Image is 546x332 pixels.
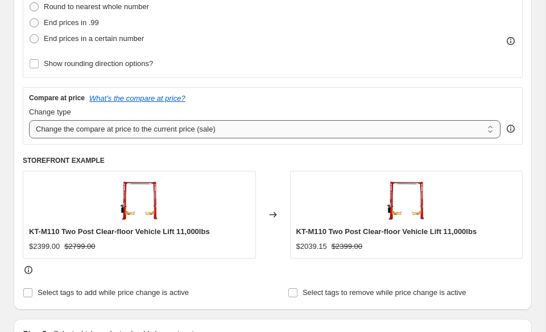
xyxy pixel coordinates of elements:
span: Round to nearest whole number [44,2,149,11]
img: 11000_80x.png [383,177,429,223]
h3: Compare at price [29,93,85,103]
div: $2039.15 [296,241,327,252]
span: Change type [29,108,71,116]
span: Select tags to remove while price change is active [303,288,466,297]
span: Select tags to add while price change is active [38,288,189,297]
span: End prices in .99 [44,18,99,27]
span: Show rounding direction options? [44,59,153,68]
div: $2399.00 [29,241,60,252]
span: KT-M110 Two Post Clear-floor Vehicle Lift 11,000lbs [296,227,477,236]
strike: $2799.00 [64,241,95,252]
button: What's the compare at price? [89,94,185,103]
span: End prices in a certain number [44,34,144,43]
div: help [505,123,516,134]
h6: STOREFRONT EXAMPLE [23,156,523,165]
strike: $2399.00 [332,241,362,252]
img: 11000_80x.png [117,177,162,223]
span: KT-M110 Two Post Clear-floor Vehicle Lift 11,000lbs [29,227,210,236]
